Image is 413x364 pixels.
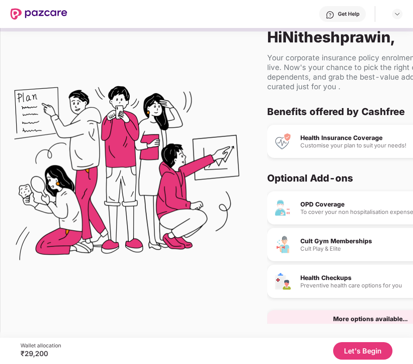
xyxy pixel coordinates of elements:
img: Health Checkups [274,273,292,290]
img: Health Insurance Coverage [274,133,292,150]
img: Flex Benefits Illustration [14,63,239,289]
img: OPD Coverage [274,199,292,217]
button: Let's Begin [333,342,392,360]
div: Get Help [338,10,359,17]
img: svg+xml;base64,PHN2ZyBpZD0iSGVscC0zMngzMiIgeG1sbnM9Imh0dHA6Ly93d3cudzMub3JnLzIwMDAvc3ZnIiB3aWR0aD... [326,10,334,19]
img: svg+xml;base64,PHN2ZyBpZD0iRHJvcGRvd24tMzJ4MzIiIHhtbG5zPSJodHRwOi8vd3d3LnczLm9yZy8yMDAwL3N2ZyIgd2... [394,10,401,17]
img: New Pazcare Logo [10,8,67,20]
div: Wallet allocation [21,342,61,349]
div: ₹29,200 [21,349,61,358]
div: More options available... [333,316,408,322]
img: Cult Gym Memberships [274,236,292,253]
